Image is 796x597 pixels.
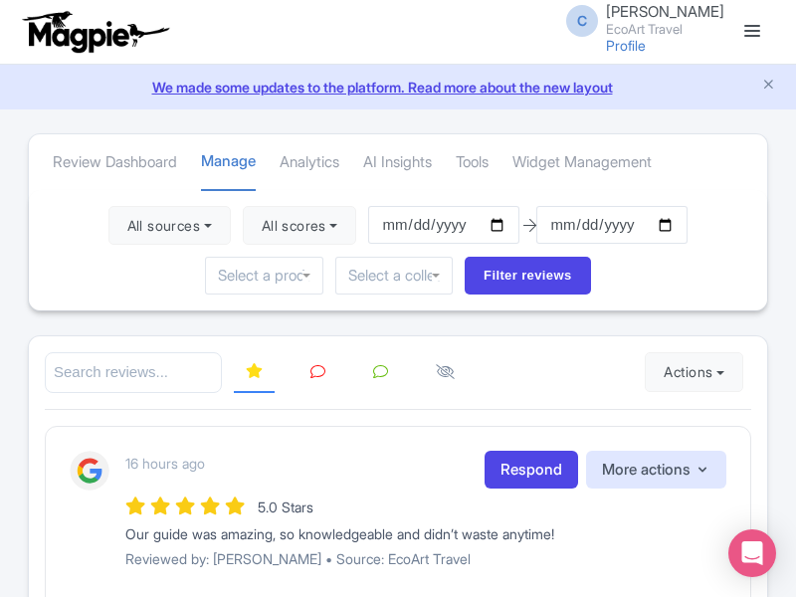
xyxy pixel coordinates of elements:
p: Reviewed by: [PERSON_NAME] • Source: EcoArt Travel [125,548,726,569]
button: More actions [586,451,726,490]
span: 5.0 Stars [258,498,313,515]
a: Respond [485,451,578,490]
input: Filter reviews [465,257,591,295]
div: Open Intercom Messenger [728,529,776,577]
input: Select a product [218,267,309,285]
a: We made some updates to the platform. Read more about the new layout [12,77,784,98]
a: Widget Management [512,135,652,190]
img: logo-ab69f6fb50320c5b225c76a69d11143b.png [18,10,172,54]
a: Tools [456,135,489,190]
a: C [PERSON_NAME] EcoArt Travel [554,4,724,36]
button: All scores [243,206,357,246]
a: Manage [201,134,256,191]
button: All sources [108,206,231,246]
small: EcoArt Travel [606,23,724,36]
span: [PERSON_NAME] [606,2,724,21]
a: Analytics [280,135,339,190]
button: Actions [645,352,743,392]
a: Profile [606,37,646,54]
img: Google Logo [70,451,109,491]
input: Search reviews... [45,352,222,393]
button: Close announcement [761,75,776,98]
a: Review Dashboard [53,135,177,190]
span: C [566,5,598,37]
div: Our guide was amazing, so knowledgeable and didn’t waste anytime! [125,523,726,544]
p: 16 hours ago [125,453,205,474]
a: AI Insights [363,135,432,190]
input: Select a collection [348,267,440,285]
